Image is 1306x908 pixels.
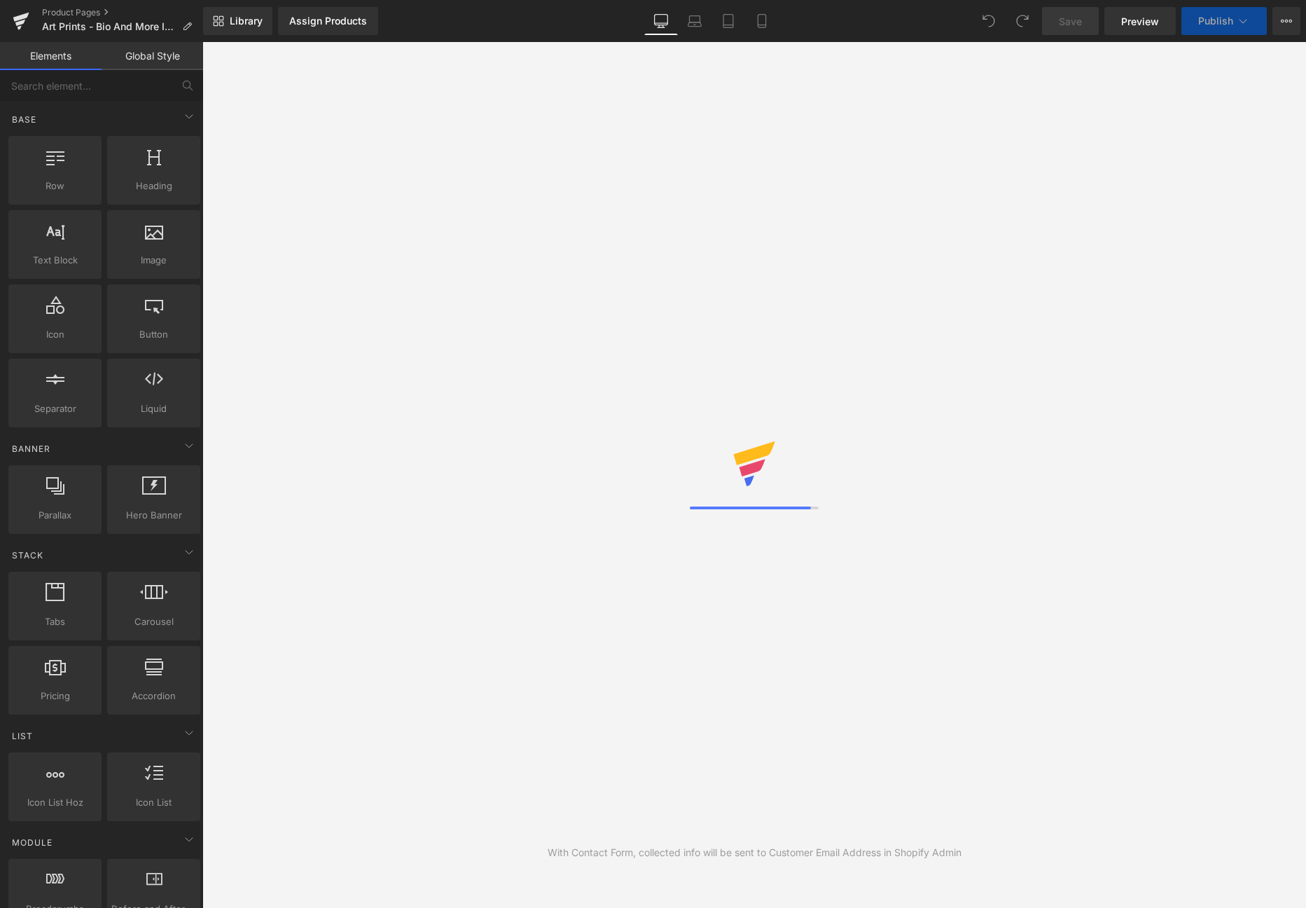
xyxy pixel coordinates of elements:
span: Preview [1121,14,1159,29]
span: Liquid [111,401,196,416]
span: Separator [13,401,97,416]
span: Text Block [13,253,97,268]
button: Redo [1008,7,1036,35]
span: List [11,729,34,743]
a: Global Style [102,42,203,70]
span: Base [11,113,38,126]
a: Desktop [644,7,678,35]
a: Preview [1104,7,1176,35]
button: Undo [975,7,1003,35]
span: Icon List [111,795,196,810]
span: Heading [111,179,196,193]
span: Parallax [13,508,97,523]
button: More [1272,7,1300,35]
span: Row [13,179,97,193]
span: Art Prints - Bio And More Info [42,21,176,32]
span: Save [1059,14,1082,29]
span: Icon [13,327,97,342]
span: Tabs [13,614,97,629]
a: Mobile [745,7,779,35]
span: Pricing [13,689,97,703]
a: New Library [203,7,272,35]
span: Stack [11,549,45,562]
div: With Contact Form, collected info will be sent to Customer Email Address in Shopify Admin [548,845,961,860]
a: Laptop [678,7,711,35]
span: Hero Banner [111,508,196,523]
span: Accordion [111,689,196,703]
span: Module [11,836,54,849]
span: Icon List Hoz [13,795,97,810]
a: Product Pages [42,7,203,18]
span: Library [230,15,263,27]
span: Publish [1198,15,1233,27]
span: Carousel [111,614,196,629]
span: Image [111,253,196,268]
span: Button [111,327,196,342]
button: Publish [1181,7,1267,35]
div: Assign Products [289,15,367,27]
a: Tablet [711,7,745,35]
span: Banner [11,442,52,455]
